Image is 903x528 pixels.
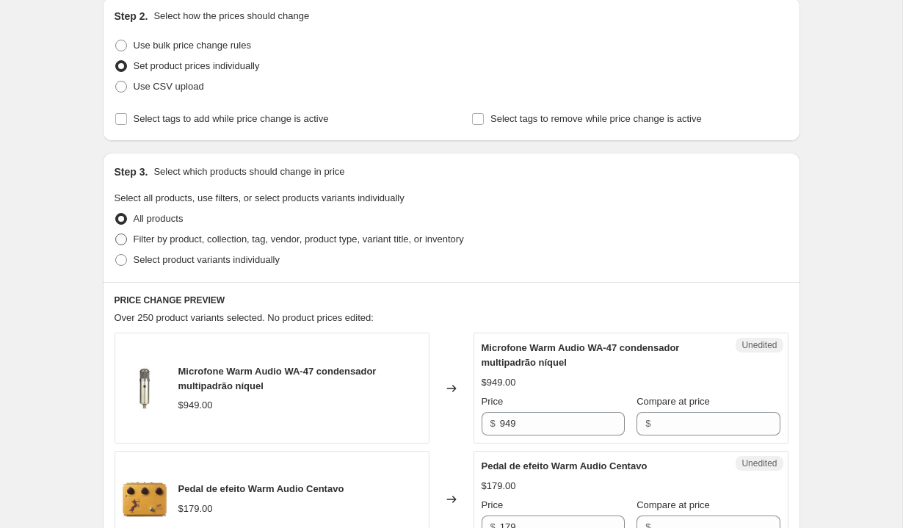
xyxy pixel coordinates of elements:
[153,164,344,179] p: Select which products should change in price
[482,342,680,368] span: Microfone Warm Audio WA-47 condensador multipadrão níquel
[134,81,204,92] span: Use CSV upload
[134,254,280,265] span: Select product variants individually
[115,312,374,323] span: Over 250 product variants selected. No product prices edited:
[178,503,213,514] span: $179.00
[645,418,650,429] span: $
[637,499,710,510] span: Compare at price
[115,192,405,203] span: Select all products, use filters, or select products variants individually
[134,234,464,245] span: Filter by product, collection, tag, vendor, product type, variant title, or inventory
[490,113,702,124] span: Select tags to remove while price change is active
[134,113,329,124] span: Select tags to add while price change is active
[115,9,148,23] h2: Step 2.
[482,396,504,407] span: Price
[482,499,504,510] span: Price
[134,213,184,224] span: All products
[482,377,516,388] span: $949.00
[123,366,167,411] img: IMG_WARM_AUDIO_WA-47_1_80x.jpg
[741,339,777,351] span: Unedited
[123,477,167,521] img: 1_80x.jpg
[178,399,213,411] span: $949.00
[134,60,260,71] span: Set product prices individually
[153,9,309,23] p: Select how the prices should change
[115,164,148,179] h2: Step 3.
[115,294,788,306] h6: PRICE CHANGE PREVIEW
[482,480,516,491] span: $179.00
[178,483,344,494] span: Pedal de efeito Warm Audio Centavo
[482,460,648,471] span: Pedal de efeito Warm Audio Centavo
[637,396,710,407] span: Compare at price
[490,418,496,429] span: $
[178,366,377,391] span: Microfone Warm Audio WA-47 condensador multipadrão níquel
[134,40,251,51] span: Use bulk price change rules
[741,458,777,469] span: Unedited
